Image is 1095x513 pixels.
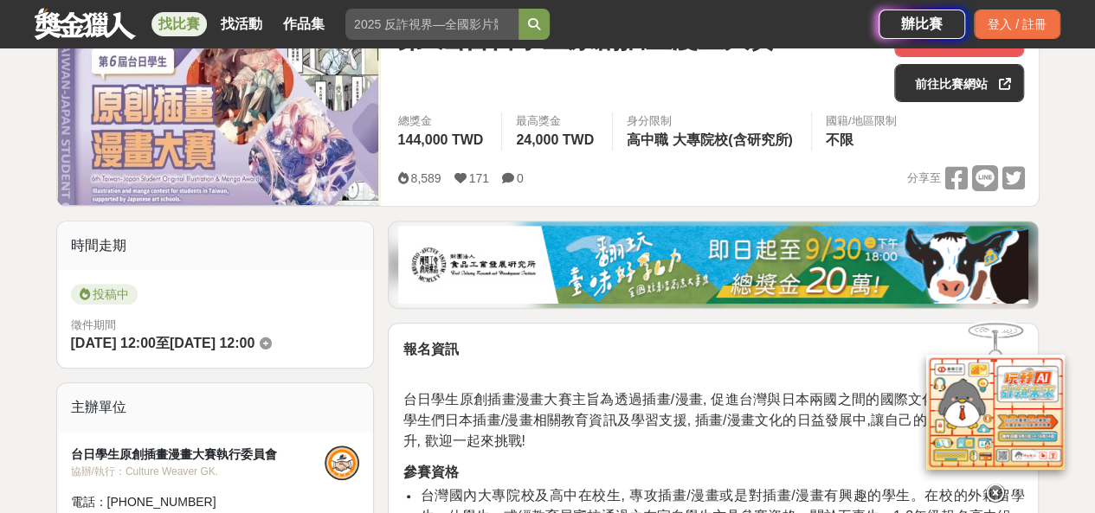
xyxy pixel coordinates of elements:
[516,132,594,147] span: 24,000 TWD
[71,318,116,331] span: 徵件期間
[627,132,668,147] span: 高中職
[403,465,458,479] strong: 參賽資格
[398,226,1028,304] img: 1c81a89c-c1b3-4fd6-9c6e-7d29d79abef5.jpg
[403,392,1024,448] span: 台日學生原創插畫漫畫大賽主旨為透過插畫/漫畫, 促進台灣與日本兩國之間的國際文化交流,同時提供學生們日本插畫/漫畫相關教育資訊及學習支援, 插畫/漫畫文化的日益發展中,讓自己的繪圖技術更加提升,...
[826,132,853,147] span: 不限
[71,446,325,464] div: 台日學生原創插畫漫畫大賽執行委員會
[397,112,487,130] span: 總獎金
[926,355,1065,470] img: d2146d9a-e6f6-4337-9592-8cefde37ba6b.png
[57,5,381,205] img: Cover Image
[894,64,1024,102] a: 前往比賽網站
[57,383,374,432] div: 主辦單位
[71,464,325,479] div: 協辦/執行： Culture Weaver GK.
[71,284,138,305] span: 投稿中
[516,112,598,130] span: 最高獎金
[826,112,897,130] div: 國籍/地區限制
[71,336,156,350] span: [DATE] 12:00
[71,493,325,511] div: 電話： [PHONE_NUMBER]
[276,12,332,36] a: 作品集
[974,10,1060,39] div: 登入 / 註冊
[345,9,519,40] input: 2025 反詐視界—全國影片競賽
[469,171,489,185] span: 171
[170,336,254,350] span: [DATE] 12:00
[214,12,269,36] a: 找活動
[397,132,483,147] span: 144,000 TWD
[627,112,797,130] div: 身分限制
[410,171,441,185] span: 8,589
[879,10,965,39] a: 辦比賽
[403,342,458,356] strong: 報名資訊
[517,171,524,185] span: 0
[57,221,374,270] div: 時間走期
[156,336,170,350] span: 至
[151,12,207,36] a: 找比賽
[673,132,793,147] span: 大專院校(含研究所)
[906,165,940,191] span: 分享至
